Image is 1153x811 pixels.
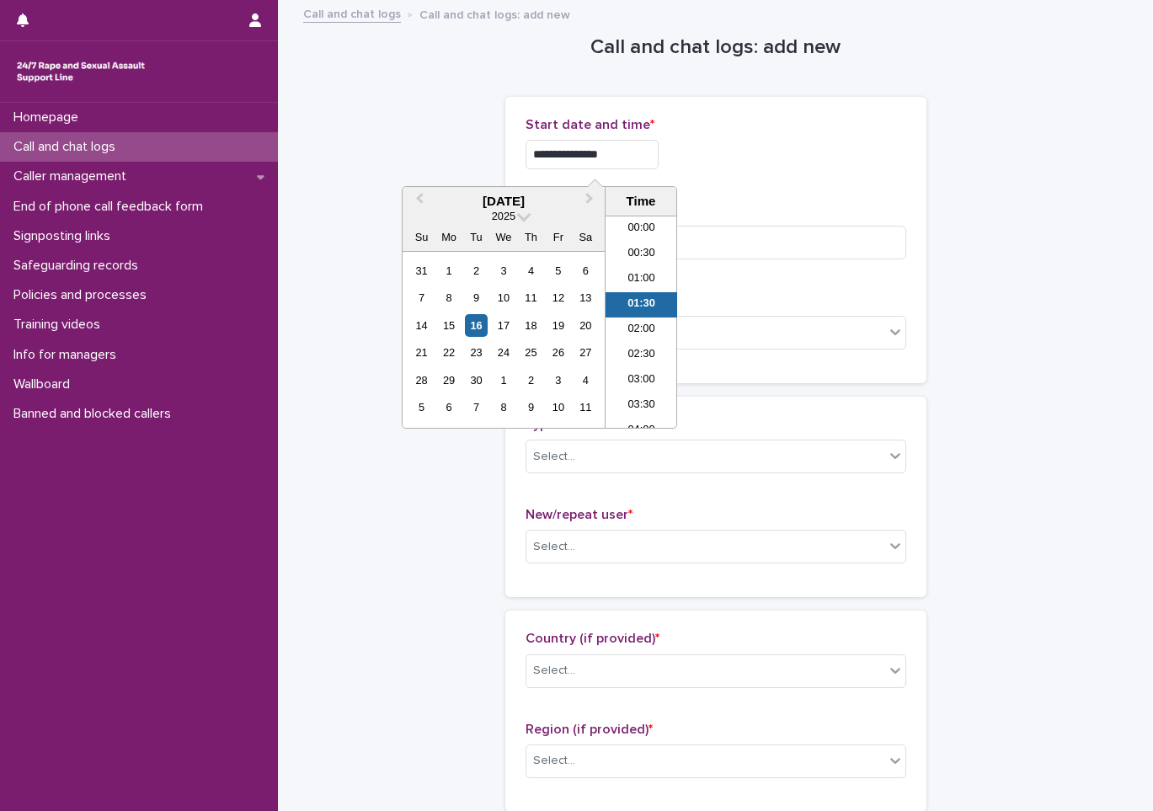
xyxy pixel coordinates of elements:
p: Call and chat logs: add new [419,4,570,23]
h1: Call and chat logs: add new [505,35,926,60]
a: Call and chat logs [303,3,401,23]
div: Choose Friday, September 5th, 2025 [547,259,569,282]
div: Choose Tuesday, September 9th, 2025 [465,286,488,309]
div: Choose Wednesday, October 8th, 2025 [492,396,515,419]
span: Region (if provided) [526,723,653,736]
p: Caller management [7,168,140,184]
div: Choose Friday, October 3rd, 2025 [547,369,569,392]
div: Choose Monday, September 15th, 2025 [437,314,460,337]
div: Select... [533,448,575,466]
p: Call and chat logs [7,139,129,155]
div: Choose Thursday, October 2nd, 2025 [520,369,542,392]
div: Tu [465,226,488,248]
div: Sa [574,226,597,248]
div: Choose Monday, October 6th, 2025 [437,396,460,419]
div: Th [520,226,542,248]
div: Choose Monday, September 22nd, 2025 [437,341,460,364]
div: Choose Tuesday, September 16th, 2025 [465,314,488,337]
p: Safeguarding records [7,258,152,274]
p: Training videos [7,317,114,333]
li: 00:30 [606,242,677,267]
img: rhQMoQhaT3yELyF149Cw [13,55,148,88]
div: Choose Saturday, October 4th, 2025 [574,369,597,392]
div: Choose Sunday, September 7th, 2025 [410,286,433,309]
span: New/repeat user [526,508,633,521]
div: Select... [533,538,575,556]
div: Choose Thursday, October 9th, 2025 [520,396,542,419]
div: Select... [533,752,575,770]
p: Homepage [7,109,92,125]
div: Choose Friday, September 26th, 2025 [547,341,569,364]
div: Choose Wednesday, September 10th, 2025 [492,286,515,309]
p: Info for managers [7,347,130,363]
p: End of phone call feedback form [7,199,216,215]
p: Wallboard [7,376,83,392]
div: Choose Saturday, September 20th, 2025 [574,314,597,337]
div: Choose Wednesday, September 24th, 2025 [492,341,515,364]
div: Choose Thursday, September 11th, 2025 [520,286,542,309]
div: Choose Thursday, September 25th, 2025 [520,341,542,364]
li: 02:30 [606,343,677,368]
li: 03:30 [606,393,677,419]
li: 01:30 [606,292,677,317]
button: Next Month [578,189,605,216]
div: Choose Friday, September 12th, 2025 [547,286,569,309]
li: 03:00 [606,368,677,393]
span: Start date and time [526,118,654,131]
li: 02:00 [606,317,677,343]
p: Policies and processes [7,287,160,303]
div: Choose Tuesday, September 30th, 2025 [465,369,488,392]
li: 00:00 [606,216,677,242]
div: Fr [547,226,569,248]
div: Choose Wednesday, September 3rd, 2025 [492,259,515,282]
div: Choose Wednesday, September 17th, 2025 [492,314,515,337]
div: Choose Friday, September 19th, 2025 [547,314,569,337]
div: Choose Friday, October 10th, 2025 [547,396,569,419]
div: Choose Sunday, October 5th, 2025 [410,396,433,419]
div: Choose Monday, September 1st, 2025 [437,259,460,282]
div: Select... [533,662,575,680]
p: Signposting links [7,228,124,244]
div: Choose Sunday, August 31st, 2025 [410,259,433,282]
div: Choose Monday, September 29th, 2025 [437,369,460,392]
div: Choose Saturday, September 27th, 2025 [574,341,597,364]
div: Choose Saturday, October 11th, 2025 [574,396,597,419]
div: Mo [437,226,460,248]
div: Choose Sunday, September 28th, 2025 [410,369,433,392]
div: Su [410,226,433,248]
div: Choose Wednesday, October 1st, 2025 [492,369,515,392]
div: We [492,226,515,248]
div: Choose Monday, September 8th, 2025 [437,286,460,309]
div: month 2025-09 [408,257,599,421]
div: Choose Thursday, September 18th, 2025 [520,314,542,337]
button: Previous Month [404,189,431,216]
li: 04:00 [606,419,677,444]
div: Choose Tuesday, October 7th, 2025 [465,396,488,419]
p: Banned and blocked callers [7,406,184,422]
div: Choose Sunday, September 14th, 2025 [410,314,433,337]
div: Choose Tuesday, September 2nd, 2025 [465,259,488,282]
span: Country (if provided) [526,632,659,645]
div: Choose Saturday, September 6th, 2025 [574,259,597,282]
span: 2025 [492,210,515,222]
div: Time [610,194,672,209]
li: 01:00 [606,267,677,292]
div: Choose Sunday, September 21st, 2025 [410,341,433,364]
div: Choose Saturday, September 13th, 2025 [574,286,597,309]
div: [DATE] [403,194,605,209]
div: Choose Thursday, September 4th, 2025 [520,259,542,282]
div: Choose Tuesday, September 23rd, 2025 [465,341,488,364]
